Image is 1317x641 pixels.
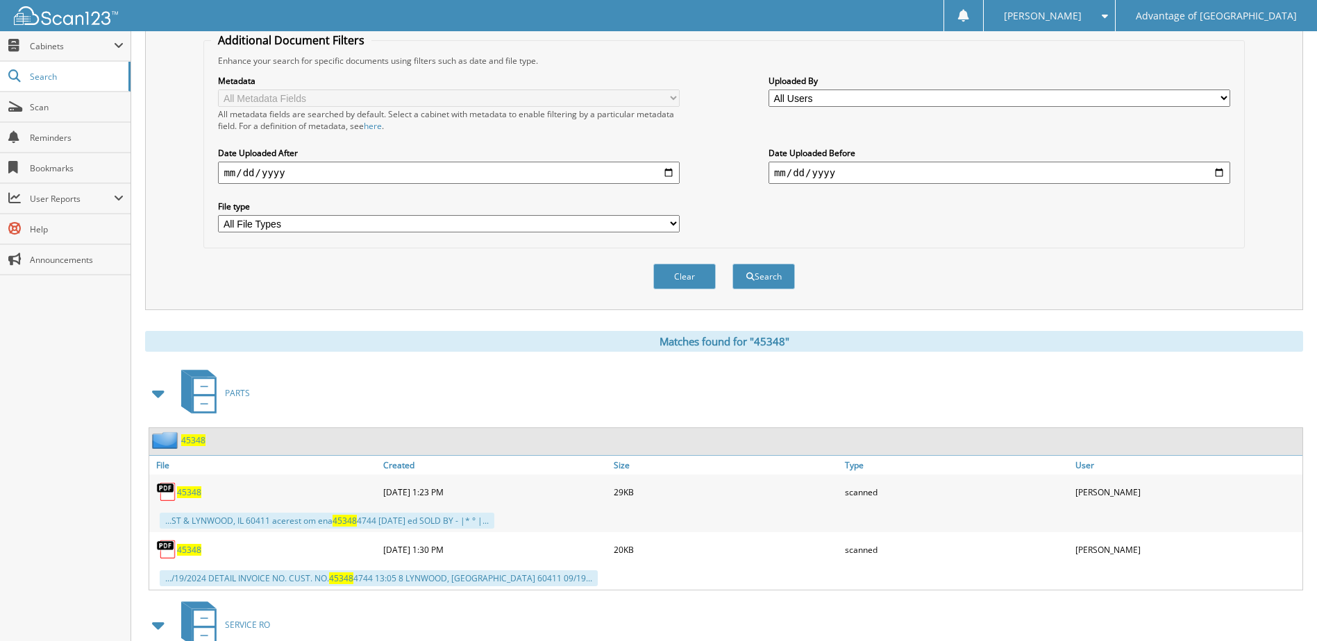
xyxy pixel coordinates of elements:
img: PDF.png [156,481,177,502]
label: Date Uploaded After [218,147,680,159]
span: 45348 [333,515,357,527]
img: PDF.png [156,539,177,560]
span: Cabinets [30,40,114,52]
a: Size [610,456,841,475]
span: Scan [30,101,124,113]
input: end [769,162,1230,184]
span: SERVICE RO [225,619,270,631]
legend: Additional Document Filters [211,33,371,48]
button: Clear [653,264,716,289]
span: Advantage of [GEOGRAPHIC_DATA] [1136,12,1297,20]
div: Enhance your search for specific documents using filters such as date and file type. [211,55,1236,67]
div: [PERSON_NAME] [1072,478,1302,506]
button: Search [732,264,795,289]
span: [PERSON_NAME] [1004,12,1082,20]
a: File [149,456,380,475]
div: [DATE] 1:23 PM [380,478,610,506]
div: scanned [841,478,1072,506]
a: Created [380,456,610,475]
a: 45348 [177,544,201,556]
label: Uploaded By [769,75,1230,87]
div: [DATE] 1:30 PM [380,536,610,563]
label: Date Uploaded Before [769,147,1230,159]
a: Type [841,456,1072,475]
span: User Reports [30,193,114,205]
iframe: Chat Widget [1248,574,1317,641]
label: File type [218,200,680,212]
a: here [364,120,382,132]
a: 45348 [177,486,201,498]
a: 45348 [181,434,205,446]
input: start [218,162,680,184]
div: 29KB [610,478,841,506]
div: scanned [841,536,1072,563]
span: 45348 [329,572,353,584]
div: 20KB [610,536,841,563]
div: .../19/2024 DETAIL INVOICE NO. CUST. NO. 4744 13:05 8 LYNWOOD, [GEOGRAPHIC_DATA] 60411 09/19... [160,570,598,586]
span: Search [30,71,121,83]
a: User [1072,456,1302,475]
div: ...ST & LYNWOOD, IL 60411 acerest om ena 4744 [DATE] ed SOLD BY - |* ° |... [160,513,494,529]
span: Announcements [30,254,124,266]
label: Metadata [218,75,680,87]
img: folder2.png [152,431,181,449]
a: PARTS [173,366,250,420]
span: PARTS [225,387,250,399]
div: All metadata fields are searched by default. Select a cabinet with metadata to enable filtering b... [218,108,680,132]
span: Reminders [30,132,124,144]
span: Help [30,223,124,235]
span: Bookmarks [30,162,124,174]
div: [PERSON_NAME] [1072,536,1302,563]
div: Matches found for "45348" [145,331,1303,352]
img: scan123-logo-white.svg [14,6,118,25]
